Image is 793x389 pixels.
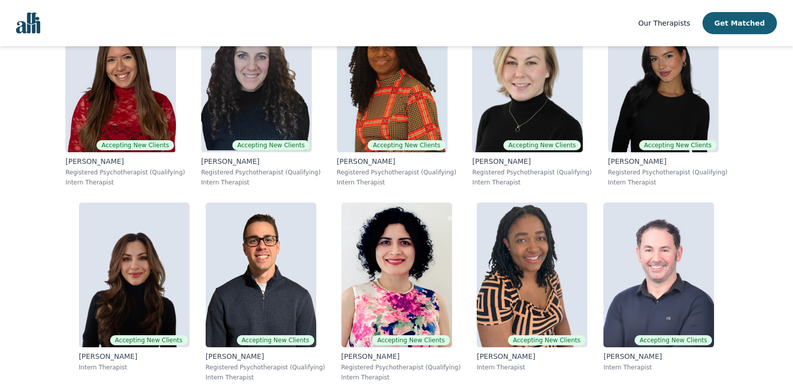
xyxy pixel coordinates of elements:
[341,203,452,347] img: Ghazaleh_Bozorg
[16,13,40,34] img: alli logo
[201,168,321,176] p: Registered Psychotherapist (Qualifying)
[508,335,585,345] span: Accepting New Clients
[341,351,461,361] p: [PERSON_NAME]
[638,17,690,29] a: Our Therapists
[639,140,717,150] span: Accepting New Clients
[503,140,581,150] span: Accepting New Clients
[110,335,188,345] span: Accepting New Clients
[337,8,448,152] img: Grace_Nyamweya
[79,351,190,361] p: [PERSON_NAME]
[635,335,712,345] span: Accepting New Clients
[232,140,310,150] span: Accepting New Clients
[638,19,690,27] span: Our Therapists
[65,8,176,152] img: Alisha_Levine
[603,351,714,361] p: [PERSON_NAME]
[206,351,325,361] p: [PERSON_NAME]
[79,203,190,347] img: Saba_Salemi
[65,178,185,186] p: Intern Therapist
[368,140,445,150] span: Accepting New Clients
[608,168,728,176] p: Registered Psychotherapist (Qualifying)
[477,363,587,371] p: Intern Therapist
[608,156,728,166] p: [PERSON_NAME]
[341,373,461,381] p: Intern Therapist
[237,335,314,345] span: Accepting New Clients
[472,156,592,166] p: [PERSON_NAME]
[608,178,728,186] p: Intern Therapist
[201,178,321,186] p: Intern Therapist
[206,363,325,371] p: Registered Psychotherapist (Qualifying)
[372,335,450,345] span: Accepting New Clients
[206,203,316,347] img: Ethan_Braun
[603,363,714,371] p: Intern Therapist
[472,178,592,186] p: Intern Therapist
[608,8,719,152] img: Alyssa_Tweedie
[477,351,587,361] p: [PERSON_NAME]
[65,156,185,166] p: [PERSON_NAME]
[337,156,457,166] p: [PERSON_NAME]
[337,168,457,176] p: Registered Psychotherapist (Qualifying)
[472,8,583,152] img: Jocelyn_Crawford
[341,363,461,371] p: Registered Psychotherapist (Qualifying)
[477,203,587,347] img: Faith_Daniels
[702,12,777,34] button: Get Matched
[79,363,190,371] p: Intern Therapist
[337,178,457,186] p: Intern Therapist
[206,373,325,381] p: Intern Therapist
[97,140,174,150] span: Accepting New Clients
[472,168,592,176] p: Registered Psychotherapist (Qualifying)
[65,168,185,176] p: Registered Psychotherapist (Qualifying)
[201,8,312,152] img: Shira_Blake
[603,203,714,347] img: Christopher_Hillier
[201,156,321,166] p: [PERSON_NAME]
